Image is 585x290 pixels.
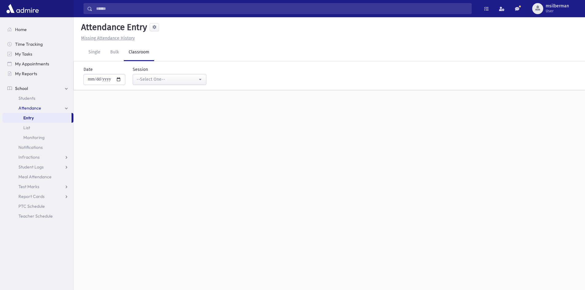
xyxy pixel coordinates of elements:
[81,36,135,41] u: Missing Attendance History
[84,44,105,61] a: Single
[23,135,45,140] span: Monitoring
[2,113,72,123] a: Entry
[15,71,37,76] span: My Reports
[18,164,44,170] span: Student Logs
[5,2,40,15] img: AdmirePro
[15,41,43,47] span: Time Tracking
[2,142,73,152] a: Notifications
[18,184,39,189] span: Test Marks
[2,123,73,133] a: List
[2,93,73,103] a: Students
[18,145,43,150] span: Notifications
[2,191,73,201] a: Report Cards
[105,44,124,61] a: Bulk
[84,66,93,73] label: Date
[2,25,73,34] a: Home
[124,44,154,61] a: Classroom
[15,61,49,67] span: My Appointments
[546,4,569,9] span: msilberman
[2,69,73,79] a: My Reports
[2,211,73,221] a: Teacher Schedule
[79,22,147,33] h5: Attendance Entry
[18,95,35,101] span: Students
[15,27,27,32] span: Home
[2,182,73,191] a: Test Marks
[18,213,53,219] span: Teacher Schedule
[2,39,73,49] a: Time Tracking
[2,103,73,113] a: Attendance
[18,194,45,199] span: Report Cards
[18,105,41,111] span: Attendance
[2,201,73,211] a: PTC Schedule
[2,133,73,142] a: Monitoring
[137,76,197,83] div: --Select One--
[546,9,569,14] span: User
[18,154,40,160] span: Infractions
[23,125,30,130] span: List
[2,59,73,69] a: My Appointments
[92,3,471,14] input: Search
[18,174,52,180] span: Meal Attendance
[2,162,73,172] a: Student Logs
[79,36,135,41] a: Missing Attendance History
[15,51,32,57] span: My Tasks
[2,49,73,59] a: My Tasks
[23,115,34,121] span: Entry
[2,152,73,162] a: Infractions
[2,83,73,93] a: School
[133,66,148,73] label: Session
[15,86,28,91] span: School
[133,74,206,85] button: --Select One--
[2,172,73,182] a: Meal Attendance
[18,203,45,209] span: PTC Schedule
